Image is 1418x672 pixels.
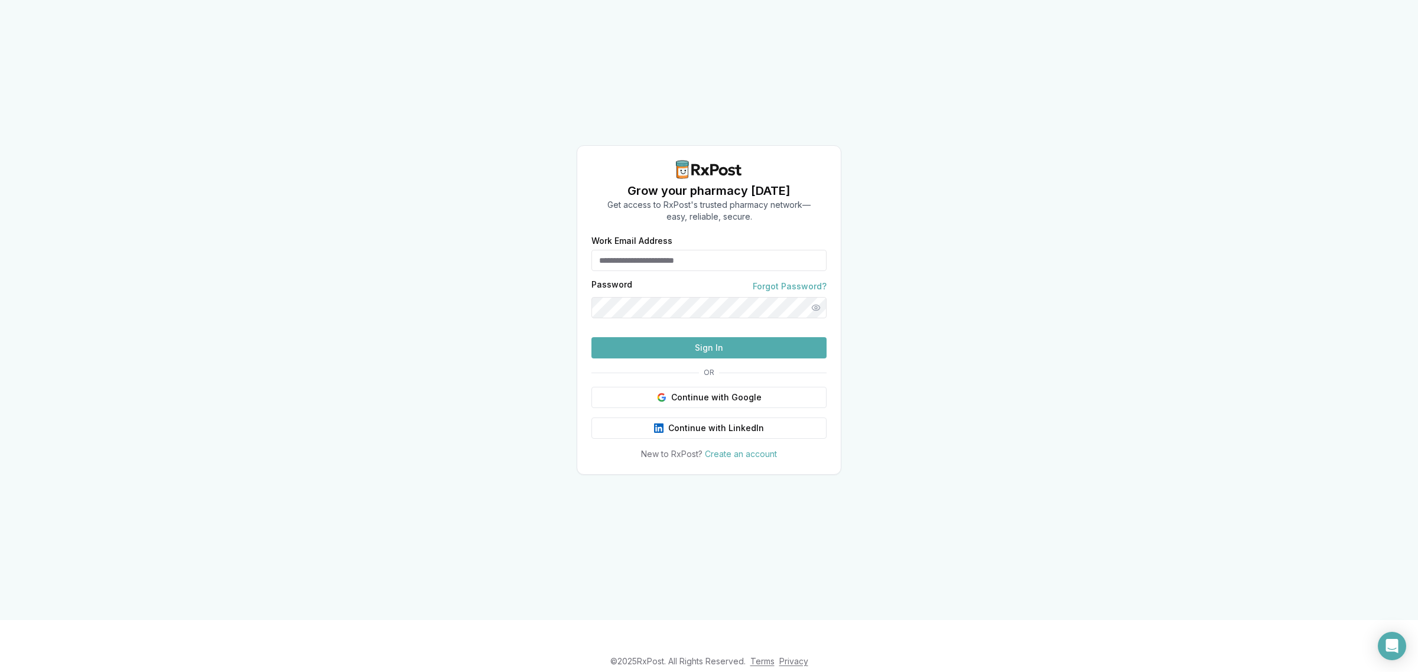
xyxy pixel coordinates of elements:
img: RxPost Logo [671,160,747,179]
a: Create an account [705,449,777,459]
a: Terms [750,656,775,666]
button: Continue with LinkedIn [591,417,827,439]
a: Privacy [779,656,808,666]
label: Password [591,280,632,292]
h1: Grow your pharmacy [DATE] [607,182,811,199]
img: LinkedIn [654,423,664,433]
button: Continue with Google [591,387,827,408]
button: Sign In [591,337,827,358]
img: Google [657,393,666,402]
a: Forgot Password? [753,280,827,292]
div: Open Intercom Messenger [1378,632,1406,660]
p: Get access to RxPost's trusted pharmacy network— easy, reliable, secure. [607,199,811,223]
span: OR [699,368,719,377]
span: New to RxPost? [641,449,703,459]
button: Show password [805,297,827,318]
label: Work Email Address [591,237,827,245]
